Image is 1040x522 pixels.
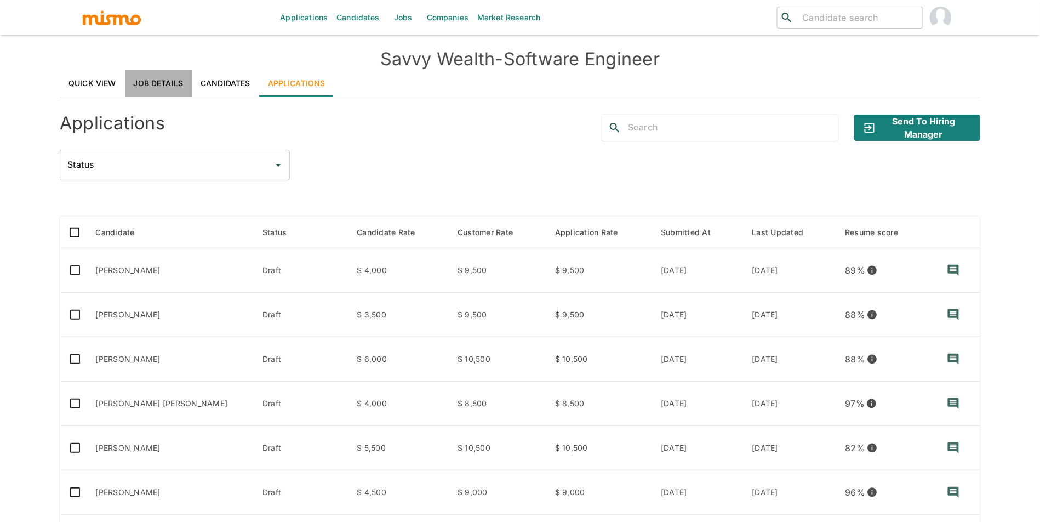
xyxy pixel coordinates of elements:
[449,470,546,515] td: $ 9,000
[652,248,743,293] td: [DATE]
[744,248,837,293] td: [DATE]
[60,48,980,70] h4: Savvy Wealth - Software Engineer
[60,70,125,97] a: Quick View
[449,337,546,382] td: $ 10,500
[60,112,165,134] h4: Applications
[87,248,254,293] td: [PERSON_NAME]
[744,293,837,337] td: [DATE]
[254,382,348,426] td: Draft
[254,426,348,470] td: Draft
[546,337,652,382] td: $ 10,500
[867,487,878,498] svg: View resume score details
[254,248,348,293] td: Draft
[125,70,192,97] a: Job Details
[798,10,918,25] input: Candidate search
[87,337,254,382] td: [PERSON_NAME]
[940,302,967,328] button: recent-notes
[845,307,865,322] p: 88 %
[555,226,632,239] span: Application Rate
[628,119,838,137] input: Search
[87,470,254,515] td: [PERSON_NAME]
[744,470,837,515] td: [DATE]
[867,265,878,276] svg: View resume score details
[867,354,878,365] svg: View resume score details
[82,9,142,26] img: logo
[348,293,449,337] td: $ 3,500
[652,426,743,470] td: [DATE]
[845,440,865,456] p: 82 %
[262,226,301,239] span: Status
[867,309,878,320] svg: View resume score details
[546,382,652,426] td: $ 8,500
[940,390,967,417] button: recent-notes
[87,293,254,337] td: [PERSON_NAME]
[348,337,449,382] td: $ 6,000
[866,398,877,409] svg: View resume score details
[259,70,334,97] a: Applications
[854,115,980,141] button: Send to Hiring Manager
[652,382,743,426] td: [DATE]
[867,442,878,453] svg: View resume score details
[546,426,652,470] td: $ 10,500
[744,337,837,382] td: [DATE]
[652,293,743,337] td: [DATE]
[845,485,865,500] p: 96 %
[752,226,818,239] span: Last Updated
[87,426,254,470] td: [PERSON_NAME]
[546,470,652,515] td: $ 9,000
[458,226,527,239] span: Customer Rate
[254,470,348,515] td: Draft
[845,263,865,278] p: 89 %
[348,382,449,426] td: $ 4,000
[940,346,967,372] button: recent-notes
[546,293,652,337] td: $ 9,500
[661,226,725,239] span: Submitted At
[96,226,149,239] span: Candidate
[449,426,546,470] td: $ 10,500
[845,226,912,239] span: Resume score
[348,470,449,515] td: $ 4,500
[254,337,348,382] td: Draft
[940,257,967,283] button: recent-notes
[744,382,837,426] td: [DATE]
[845,396,865,411] p: 97 %
[930,7,952,29] img: Maria Lujan Ciommo
[652,470,743,515] td: [DATE]
[348,426,449,470] td: $ 5,500
[449,382,546,426] td: $ 8,500
[940,479,967,506] button: recent-notes
[602,115,628,141] button: search
[652,337,743,382] td: [DATE]
[546,248,652,293] td: $ 9,500
[845,351,865,367] p: 88 %
[449,293,546,337] td: $ 9,500
[271,157,286,173] button: Open
[254,293,348,337] td: Draft
[192,70,259,97] a: Candidates
[348,248,449,293] td: $ 4,000
[87,382,254,426] td: [PERSON_NAME] [PERSON_NAME]
[357,226,430,239] span: Candidate Rate
[744,426,837,470] td: [DATE]
[940,435,967,461] button: recent-notes
[449,248,546,293] td: $ 9,500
